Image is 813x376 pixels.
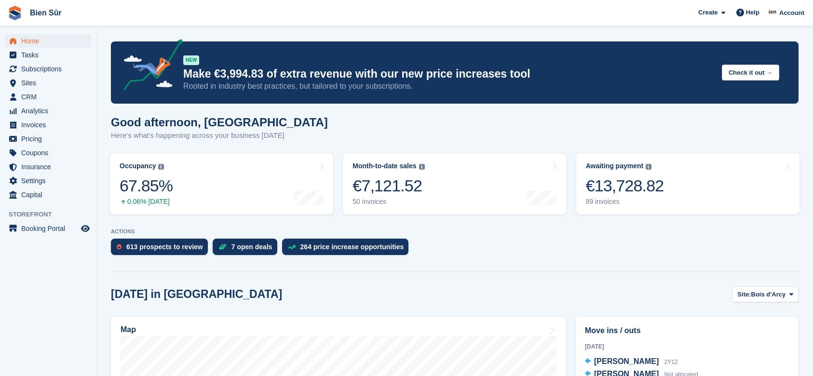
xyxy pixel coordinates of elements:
div: €7,121.52 [352,176,424,196]
button: Check it out → [722,65,779,81]
span: Pricing [21,132,79,146]
h2: Move ins / outs [585,325,789,336]
img: icon-info-grey-7440780725fd019a000dd9b08b2336e03edf1995a4989e88bcd33f0948082b44.svg [158,164,164,170]
img: price_increase_opportunities-93ffe204e8149a01c8c9dc8f82e8f89637d9d84a8eef4429ea346261dce0b2c0.svg [288,245,296,249]
p: Here's what's happening across your business [DATE] [111,130,328,141]
span: Site: [737,290,751,299]
a: [PERSON_NAME] 2Y12 [585,356,678,368]
a: menu [5,174,91,188]
img: Asmaa Habri [768,8,778,17]
div: [DATE] [585,342,789,351]
a: 264 price increase opportunities [282,239,414,260]
span: Create [698,8,718,17]
a: menu [5,76,91,90]
a: menu [5,104,91,118]
a: 7 open deals [213,239,282,260]
span: Tasks [21,48,79,62]
span: Capital [21,188,79,201]
span: Storefront [9,210,96,219]
a: Bien Sûr [26,5,66,21]
button: Site: Bois d'Arcy [732,286,799,302]
span: Subscriptions [21,62,79,76]
div: 613 prospects to review [126,243,203,251]
div: NEW [183,55,199,65]
a: menu [5,222,91,235]
div: Occupancy [120,162,156,170]
a: menu [5,188,91,201]
a: menu [5,132,91,146]
span: Help [746,8,759,17]
p: ACTIONS [111,228,799,235]
a: Month-to-date sales €7,121.52 50 invoices [343,153,566,215]
span: Sites [21,76,79,90]
span: CRM [21,90,79,104]
a: 613 prospects to review [111,239,213,260]
h1: Good afternoon, [GEOGRAPHIC_DATA] [111,116,328,129]
a: menu [5,90,91,104]
a: Preview store [80,223,91,234]
div: Month-to-date sales [352,162,416,170]
a: Occupancy 67.85% 0.06% [DATE] [110,153,333,215]
span: Settings [21,174,79,188]
div: 67.85% [120,176,173,196]
a: menu [5,34,91,48]
a: menu [5,146,91,160]
p: Make €3,994.83 of extra revenue with our new price increases tool [183,67,714,81]
span: Analytics [21,104,79,118]
a: Awaiting payment €13,728.82 89 invoices [576,153,799,215]
a: menu [5,160,91,174]
div: 89 invoices [586,198,664,206]
div: €13,728.82 [586,176,664,196]
div: 264 price increase opportunities [300,243,404,251]
a: menu [5,48,91,62]
a: menu [5,62,91,76]
div: 50 invoices [352,198,424,206]
h2: Map [121,325,136,334]
img: price-adjustments-announcement-icon-8257ccfd72463d97f412b2fc003d46551f7dbcb40ab6d574587a9cd5c0d94... [115,39,183,94]
img: prospect-51fa495bee0391a8d652442698ab0144808aea92771e9ea1ae160a38d050c398.svg [117,244,122,250]
span: Coupons [21,146,79,160]
div: Awaiting payment [586,162,644,170]
div: 7 open deals [231,243,272,251]
img: icon-info-grey-7440780725fd019a000dd9b08b2336e03edf1995a4989e88bcd33f0948082b44.svg [419,164,425,170]
span: Bois d'Arcy [751,290,786,299]
span: Booking Portal [21,222,79,235]
span: Home [21,34,79,48]
span: Account [779,8,804,18]
img: deal-1b604bf984904fb50ccaf53a9ad4b4a5d6e5aea283cecdc64d6e3604feb123c2.svg [218,243,227,250]
span: [PERSON_NAME] [594,357,659,365]
span: Invoices [21,118,79,132]
span: 2Y12 [664,359,678,365]
span: Insurance [21,160,79,174]
div: 0.06% [DATE] [120,198,173,206]
a: menu [5,118,91,132]
img: icon-info-grey-7440780725fd019a000dd9b08b2336e03edf1995a4989e88bcd33f0948082b44.svg [646,164,651,170]
p: Rooted in industry best practices, but tailored to your subscriptions. [183,81,714,92]
h2: [DATE] in [GEOGRAPHIC_DATA] [111,288,282,301]
img: stora-icon-8386f47178a22dfd0bd8f6a31ec36ba5ce8667c1dd55bd0f319d3a0aa187defe.svg [8,6,22,20]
